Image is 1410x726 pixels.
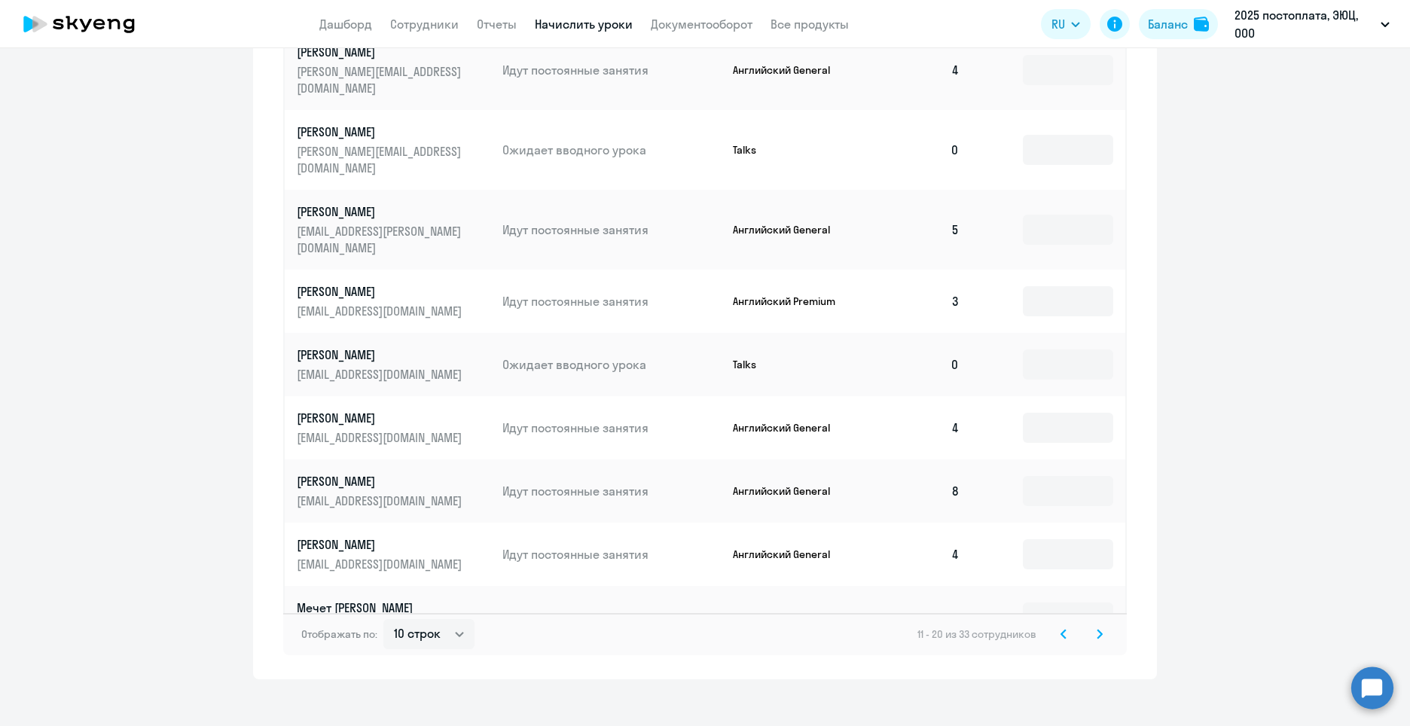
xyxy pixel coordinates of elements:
[1041,9,1091,39] button: RU
[733,223,846,236] p: Английский General
[771,17,849,32] a: Все продукты
[297,124,490,176] a: [PERSON_NAME][PERSON_NAME][EMAIL_ADDRESS][DOMAIN_NAME]
[390,17,459,32] a: Сотрудники
[866,190,972,270] td: 5
[297,556,465,572] p: [EMAIL_ADDRESS][DOMAIN_NAME]
[733,611,846,624] p: Английский General
[866,396,972,459] td: 4
[733,548,846,561] p: Английский General
[502,609,721,626] p: Идут постоянные занятия
[297,366,465,383] p: [EMAIL_ADDRESS][DOMAIN_NAME]
[733,143,846,157] p: Talks
[866,586,972,649] td: 3
[1227,6,1397,42] button: 2025 постоплата, ЭЮЦ, ООО
[866,110,972,190] td: 0
[297,346,490,383] a: [PERSON_NAME][EMAIL_ADDRESS][DOMAIN_NAME]
[917,627,1036,641] span: 11 - 20 из 33 сотрудников
[502,62,721,78] p: Идут постоянные занятия
[297,493,465,509] p: [EMAIL_ADDRESS][DOMAIN_NAME]
[297,599,465,616] p: Мечет [PERSON_NAME]
[733,421,846,435] p: Английский General
[1051,15,1065,33] span: RU
[297,473,490,509] a: [PERSON_NAME][EMAIL_ADDRESS][DOMAIN_NAME]
[502,221,721,238] p: Идут постоянные занятия
[297,346,465,363] p: [PERSON_NAME]
[297,473,465,490] p: [PERSON_NAME]
[297,44,465,60] p: [PERSON_NAME]
[297,536,490,572] a: [PERSON_NAME][EMAIL_ADDRESS][DOMAIN_NAME]
[733,63,846,77] p: Английский General
[866,459,972,523] td: 8
[297,283,465,300] p: [PERSON_NAME]
[297,44,490,96] a: [PERSON_NAME][PERSON_NAME][EMAIL_ADDRESS][DOMAIN_NAME]
[297,536,465,553] p: [PERSON_NAME]
[301,627,377,641] span: Отображать по:
[733,294,846,308] p: Английский Premium
[1139,9,1218,39] button: Балансbalance
[477,17,517,32] a: Отчеты
[297,203,490,256] a: [PERSON_NAME][EMAIL_ADDRESS][PERSON_NAME][DOMAIN_NAME]
[297,410,490,446] a: [PERSON_NAME][EMAIL_ADDRESS][DOMAIN_NAME]
[866,270,972,333] td: 3
[297,410,465,426] p: [PERSON_NAME]
[297,429,465,446] p: [EMAIL_ADDRESS][DOMAIN_NAME]
[297,63,465,96] p: [PERSON_NAME][EMAIL_ADDRESS][DOMAIN_NAME]
[866,523,972,586] td: 4
[319,17,372,32] a: Дашборд
[297,124,465,140] p: [PERSON_NAME]
[502,483,721,499] p: Идут постоянные занятия
[297,203,465,220] p: [PERSON_NAME]
[502,142,721,158] p: Ожидает вводного урока
[502,356,721,373] p: Ожидает вводного урока
[866,30,972,110] td: 4
[502,293,721,310] p: Идут постоянные занятия
[297,303,465,319] p: [EMAIL_ADDRESS][DOMAIN_NAME]
[1235,6,1375,42] p: 2025 постоплата, ЭЮЦ, ООО
[866,333,972,396] td: 0
[1194,17,1209,32] img: balance
[733,484,846,498] p: Английский General
[733,358,846,371] p: Talks
[297,599,490,636] a: Мечет [PERSON_NAME][EMAIL_ADDRESS][DOMAIN_NAME]
[651,17,752,32] a: Документооборот
[502,546,721,563] p: Идут постоянные занятия
[502,419,721,436] p: Идут постоянные занятия
[535,17,633,32] a: Начислить уроки
[1148,15,1188,33] div: Баланс
[297,223,465,256] p: [EMAIL_ADDRESS][PERSON_NAME][DOMAIN_NAME]
[297,143,465,176] p: [PERSON_NAME][EMAIL_ADDRESS][DOMAIN_NAME]
[297,283,490,319] a: [PERSON_NAME][EMAIL_ADDRESS][DOMAIN_NAME]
